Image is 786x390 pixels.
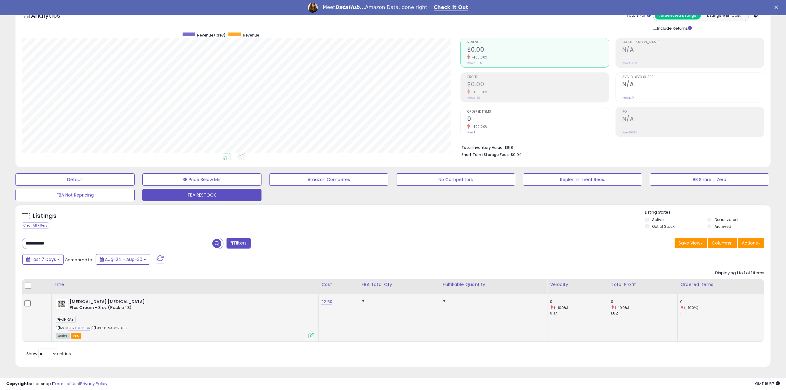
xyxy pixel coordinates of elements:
button: Save View [675,238,707,248]
div: 7 [362,299,435,305]
span: Last 7 Days [32,256,56,262]
span: Avg. Buybox Share [622,76,764,79]
div: 0 [550,299,608,305]
img: 41P61T-gLYL._SL40_.jpg [56,299,68,309]
div: 7 [443,299,542,305]
button: Amazon Competes [269,173,388,186]
span: Aug-24 - Aug-30 [105,256,142,262]
div: Total Profit [611,281,675,288]
label: Out of Stock [652,224,675,229]
a: Privacy Policy [80,381,107,387]
div: seller snap | | [6,381,107,387]
span: Show: entries [26,351,71,357]
div: FBA Total Qty [362,281,438,288]
h5: Listings [33,212,57,220]
small: (-100%) [615,305,629,310]
span: Profit [467,76,609,79]
small: (-100%) [554,305,568,310]
span: Columns [712,240,731,246]
b: [MEDICAL_DATA] [MEDICAL_DATA] Plus Cream - 3 oz (Pack of 3) [70,299,145,312]
div: Title [54,281,316,288]
div: Ordered Items [680,281,762,288]
small: Prev: $1.82 [467,96,480,100]
div: Cost [321,281,356,288]
small: Prev: 1 [467,131,475,134]
button: Filters [227,238,251,249]
div: Velocity [550,281,606,288]
small: Prev: $33.50 [467,61,484,65]
a: Check It Out [434,4,469,11]
small: Prev: N/A [622,96,634,100]
small: -100.00% [470,90,488,94]
small: Prev: 8.09% [622,131,637,134]
a: B078XL95S4 [68,326,90,331]
b: Short Term Storage Fees: [461,152,510,157]
span: 2025-09-8 16:57 GMT [755,381,780,387]
div: Fulfillable Quantity [443,281,545,288]
button: BB Price Below Min [142,173,261,186]
span: Compared to: [65,257,93,263]
button: FBA Not Repricing [15,189,135,201]
div: Clear All Filters [22,223,49,228]
button: Last 7 Days [22,254,64,265]
img: Profile image for Georgie [308,3,318,13]
div: 0 [680,299,764,305]
div: Include Returns [648,24,699,32]
small: -100.00% [470,55,488,60]
label: Archived [715,224,731,229]
button: BB Share = Zero [650,173,769,186]
span: ROI [622,110,764,114]
span: | SKU: K-SA90203-3 [91,326,128,331]
button: All Selected Listings [655,11,701,19]
strong: Copyright [6,381,29,387]
a: Terms of Use [53,381,79,387]
div: 1 [680,310,764,316]
div: 0.17 [550,310,608,316]
li: $158 [461,143,760,151]
label: Deactivated [715,217,738,222]
span: KINRAY [56,316,76,323]
span: FBA [71,333,81,339]
button: Default [15,173,135,186]
button: FBA RESTOCK [142,189,261,201]
div: Meet Amazon Data, done right. [323,4,429,11]
span: Revenue (prev) [197,32,225,38]
p: Listing States: [645,210,771,215]
button: Replenishment Recs. [523,173,642,186]
span: Ordered Items [467,110,609,114]
span: Profit [PERSON_NAME] [622,41,764,44]
h2: N/A [622,81,764,89]
b: Total Inventory Value: [461,145,503,150]
span: Revenue [467,41,609,44]
a: 22.50 [321,299,332,305]
button: Actions [738,238,764,248]
h2: 0 [467,115,609,124]
h5: Analytics [31,11,72,21]
span: Revenue [243,32,259,38]
button: Columns [708,238,737,248]
span: $0.04 [511,152,522,158]
div: Totals For [627,13,651,19]
button: Listings With Cost [701,11,747,19]
h2: N/A [622,46,764,54]
div: Close [774,6,780,9]
span: All listings currently available for purchase on Amazon [56,333,70,339]
label: Active [652,217,663,222]
div: Displaying 1 to 1 of 1 items [715,270,764,276]
h2: N/A [622,115,764,124]
div: 1.82 [611,310,677,316]
h2: $0.00 [467,46,609,54]
div: ASIN: [56,299,314,338]
small: Prev: 5.43% [622,61,637,65]
button: Aug-24 - Aug-30 [96,254,150,265]
h2: $0.00 [467,81,609,89]
button: No Competitors [396,173,515,186]
small: (-100%) [684,305,698,310]
small: -100.00% [470,124,488,129]
div: 0 [611,299,677,305]
i: DataHub... [335,4,365,10]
